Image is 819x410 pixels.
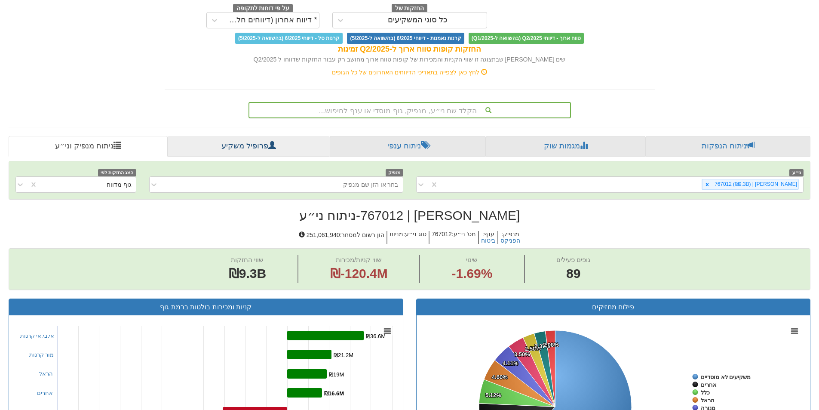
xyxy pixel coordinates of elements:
[701,397,715,404] tspan: הראל
[224,16,317,25] div: * דיווח אחרון (דיווחים חלקיים)
[478,231,497,244] h5: ענף :
[556,256,590,263] span: גופים פעילים
[712,179,798,189] div: [PERSON_NAME] | 767012 (₪9.3B)
[330,266,388,281] span: ₪-120.4M
[249,103,570,117] div: הקלד שם ני״ע, מנפיק, גוף מוסדי או ענף לחיפוש...
[15,303,396,311] h3: קניות ומכירות בולטות ברמת גוף
[429,231,478,244] h5: מס' ני״ע : 767012
[486,136,645,157] a: מגמות שוק
[392,4,428,13] span: החזקות של
[37,390,53,396] a: אחרים
[497,231,522,244] h5: מנפיק :
[534,343,550,349] tspan: 2.37%
[29,351,54,358] a: מור קרנות
[701,389,710,396] tspan: כלל
[329,371,344,378] tspan: ₪19M
[107,180,132,189] div: גוף מדווח
[231,256,264,263] span: שווי החזקות
[229,266,266,281] span: ₪9.3B
[330,136,486,157] a: ניתוח ענפי
[297,231,386,244] h5: הון רשום למסחר : 251,061,940
[98,169,136,176] span: הצג החזקות לפי
[492,374,508,380] tspan: 4.60%
[39,370,53,377] a: הראל
[646,136,810,157] a: ניתוח הנפקות
[481,237,495,244] button: ביטוח
[469,33,584,44] span: טווח ארוך - דיווחי Q2/2025 (בהשוואה ל-Q1/2025)
[556,265,590,283] span: 89
[165,55,655,64] div: שים [PERSON_NAME] שבתצוגה זו שווי הקניות והמכירות של קופות טווח ארוך מחושב רק עבור החזקות שדווחו ...
[388,16,448,25] div: כל סוגי המשקיעים
[525,345,541,352] tspan: 2.50%
[514,351,530,358] tspan: 3.50%
[168,136,329,157] a: פרופיל משקיע
[503,360,518,367] tspan: 4.11%
[789,169,804,176] span: ני״ע
[20,333,55,339] a: אי.בי.אי קרנות
[347,33,464,44] span: קרנות נאמנות - דיווחי 6/2025 (בהשוואה ל-5/2025)
[386,169,403,176] span: מנפיק
[366,333,386,339] tspan: ₪36.6M
[423,303,804,311] h3: פילוח מחזיקים
[336,256,382,263] span: שווי קניות/מכירות
[9,208,810,222] h2: [PERSON_NAME] | 767012 - ניתוח ני״ע
[165,44,655,55] div: החזקות קופות טווח ארוך ל-Q2/2025 זמינות
[701,382,717,388] tspan: אחרים
[233,4,293,13] span: על פי דוחות לתקופה
[158,68,661,77] div: לחץ כאן לצפייה בתאריכי הדיווחים האחרונים של כל הגופים
[485,392,501,398] tspan: 5.12%
[451,265,492,283] span: -1.69%
[543,342,559,348] tspan: 2.08%
[235,33,343,44] span: קרנות סל - דיווחי 6/2025 (בהשוואה ל-5/2025)
[386,231,429,244] h5: סוג ני״ע : מניות
[466,256,478,263] span: שינוי
[701,374,751,380] tspan: משקיעים לא מוסדיים
[334,352,353,358] tspan: ₪21.2M
[500,237,520,244] button: הפניקס
[324,390,344,397] tspan: ₪16.6M
[9,136,168,157] a: ניתוח מנפיק וני״ע
[343,180,399,189] div: בחר או הזן שם מנפיק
